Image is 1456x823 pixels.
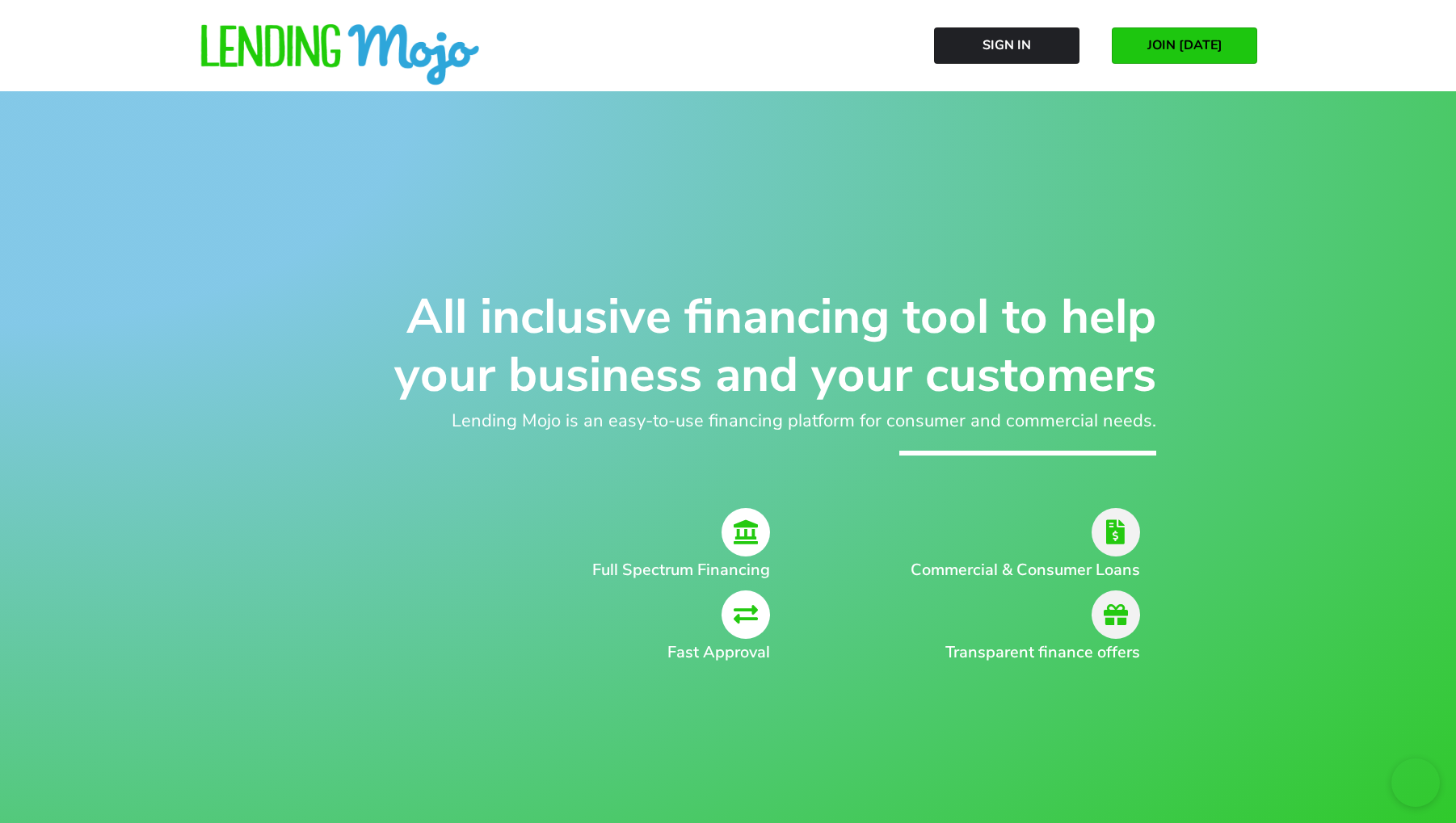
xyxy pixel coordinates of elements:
[983,38,1031,52] span: Sign In
[1112,27,1257,64] a: JOIN [DATE]
[1147,38,1222,52] span: JOIN [DATE]
[199,24,482,87] img: lm-horizontal-logo
[1391,758,1440,807] iframe: chat widget
[883,640,1140,665] h2: Transparent finance offers
[300,408,1156,435] h2: Lending Mojo is an easy-to-use financing platform for consumer and commercial needs.
[372,558,770,582] h2: Full Spectrum Financing
[300,288,1156,404] h1: All inclusive financing tool to help your business and your customers
[883,558,1140,582] h2: Commercial & Consumer Loans
[934,27,1079,64] a: Sign In
[372,640,770,665] h2: Fast Approval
